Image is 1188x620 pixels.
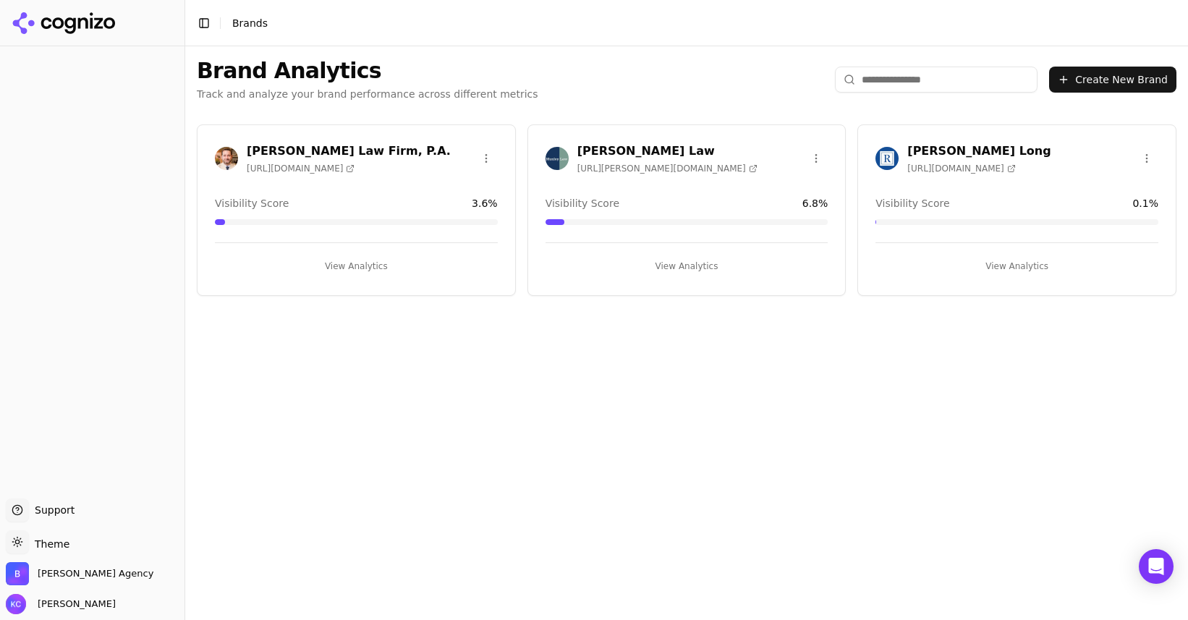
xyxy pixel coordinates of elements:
[1049,67,1176,93] button: Create New Brand
[215,147,238,170] img: Giddens Law Firm, P.A.
[875,196,949,211] span: Visibility Score
[29,538,69,550] span: Theme
[546,196,619,211] span: Visibility Score
[38,567,153,580] span: Bob Agency
[232,16,268,30] nav: breadcrumb
[472,196,498,211] span: 3.6 %
[546,147,569,170] img: Munley Law
[6,594,26,614] img: Kristine Cunningham
[6,594,116,614] button: Open user button
[29,503,75,517] span: Support
[907,143,1051,160] h3: [PERSON_NAME] Long
[6,562,29,585] img: Bob Agency
[1132,196,1158,211] span: 0.1 %
[546,255,828,278] button: View Analytics
[247,143,451,160] h3: [PERSON_NAME] Law Firm, P.A.
[197,58,538,84] h1: Brand Analytics
[1139,549,1174,584] div: Open Intercom Messenger
[215,255,498,278] button: View Analytics
[6,562,153,585] button: Open organization switcher
[577,143,758,160] h3: [PERSON_NAME] Law
[577,163,758,174] span: [URL][PERSON_NAME][DOMAIN_NAME]
[32,598,116,611] span: [PERSON_NAME]
[232,17,268,29] span: Brands
[875,147,899,170] img: Regan Zambri Long
[247,163,355,174] span: [URL][DOMAIN_NAME]
[907,163,1015,174] span: [URL][DOMAIN_NAME]
[802,196,828,211] span: 6.8 %
[215,196,289,211] span: Visibility Score
[197,87,538,101] p: Track and analyze your brand performance across different metrics
[875,255,1158,278] button: View Analytics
